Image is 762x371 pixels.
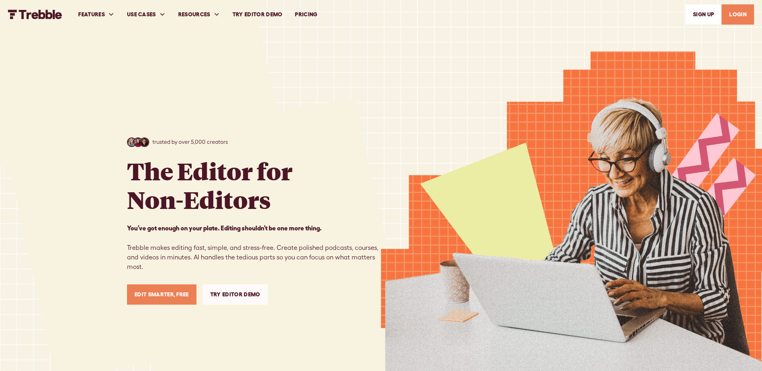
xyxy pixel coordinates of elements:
[685,4,722,25] a: SIGn UP
[226,1,289,28] a: Try Editor Demo
[127,10,156,19] div: USE CASES
[72,1,121,28] div: FEATURES
[152,138,228,146] p: trusted by over 5,000 creators
[289,1,323,28] a: PRICING
[121,1,172,28] div: USE CASES
[127,223,381,272] p: Trebble makes editing fast, simple, and stress-free. Create polished podcasts, courses, and video...
[127,284,196,305] a: Edit Smarter, Free
[127,157,292,214] h1: The Editor for Non-Editors
[127,224,321,232] strong: You’ve got enough on your plate. Editing shouldn’t be one more thing. ‍
[172,1,226,28] div: RESOURCES
[8,10,62,19] a: home
[8,10,62,19] img: Trebble FM Logo
[722,4,754,25] a: LOGIN
[78,10,105,19] div: FEATURES
[178,10,210,19] div: RESOURCES
[203,284,268,305] a: Try Editor Demo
